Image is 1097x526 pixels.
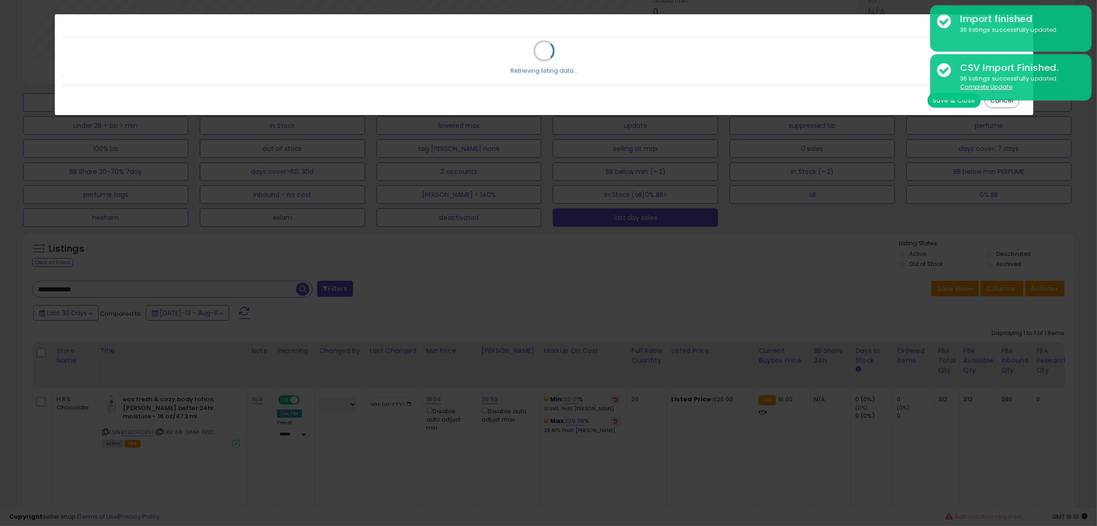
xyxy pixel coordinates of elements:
div: Import finished [953,12,1085,26]
button: Save & Close [928,93,981,108]
u: Complete Update [960,83,1012,91]
div: CSV Import Finished. [953,61,1085,75]
div: Retrieving listing data... [511,67,578,75]
div: 36 listings successfully updated. [953,75,1085,92]
button: Cancel [985,92,1020,108]
div: 36 listings successfully updated. [953,26,1085,35]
